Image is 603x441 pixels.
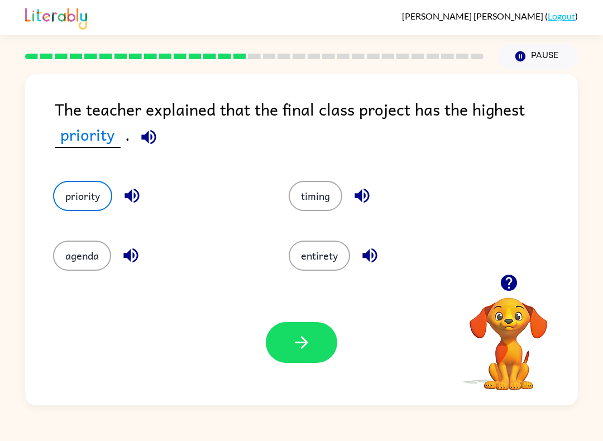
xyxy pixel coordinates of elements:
a: Logout [548,10,575,21]
button: timing [289,180,342,210]
button: Pause [497,43,578,69]
button: agenda [53,240,111,270]
img: Literably [25,4,87,29]
span: priority [55,121,121,147]
video: Your browser must support playing .mp4 files to use Literably. Please try using another browser. [453,280,564,391]
div: ( ) [402,10,578,21]
div: The teacher explained that the final class project has the highest . [55,96,578,158]
button: entirety [289,240,350,270]
button: priority [53,180,112,210]
span: [PERSON_NAME] [PERSON_NAME] [402,10,545,21]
